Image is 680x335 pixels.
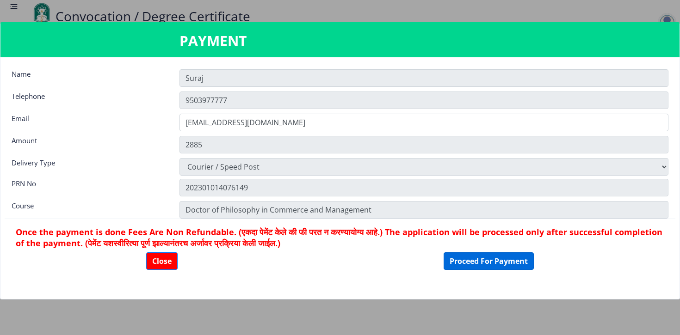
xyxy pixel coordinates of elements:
button: Close [146,252,178,270]
div: Telephone [5,91,173,107]
div: Course [5,201,173,216]
h3: PAYMENT [179,31,501,50]
input: Zipcode [179,179,669,196]
input: Name [179,69,669,87]
input: Amount [179,136,669,153]
input: Zipcode [179,201,669,219]
button: Proceed For Payment [444,252,534,270]
div: PRN No [5,179,173,194]
input: Email [179,114,669,131]
div: Amount [5,136,173,151]
div: Name [5,69,173,85]
h6: Once the payment is done Fees Are Non Refundable. (एकदा पेमेंट केले की फी परत न करण्यायोग्य आहे.)... [16,226,664,249]
input: Telephone [179,91,669,109]
div: Email [5,114,173,129]
div: Delivery Type [5,158,173,173]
